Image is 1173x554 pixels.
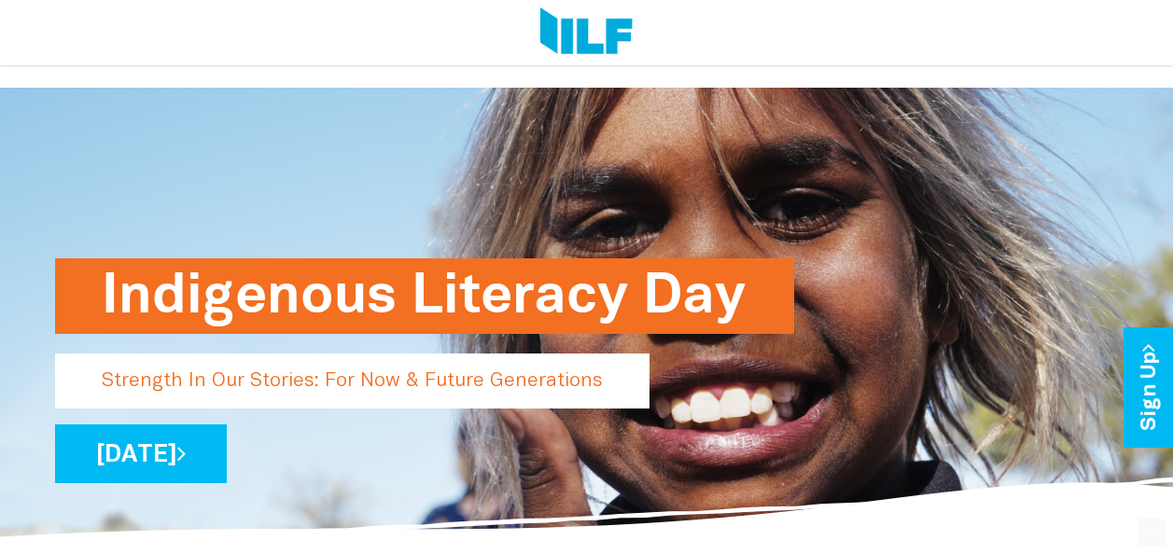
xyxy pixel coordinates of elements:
[540,7,633,58] img: Logo
[55,353,649,409] p: Strength In Our Stories: For Now & Future Generations
[1138,519,1166,547] div: Scroll Back to Top
[55,424,227,483] a: [DATE]
[102,258,747,334] h1: Indigenous Literacy Day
